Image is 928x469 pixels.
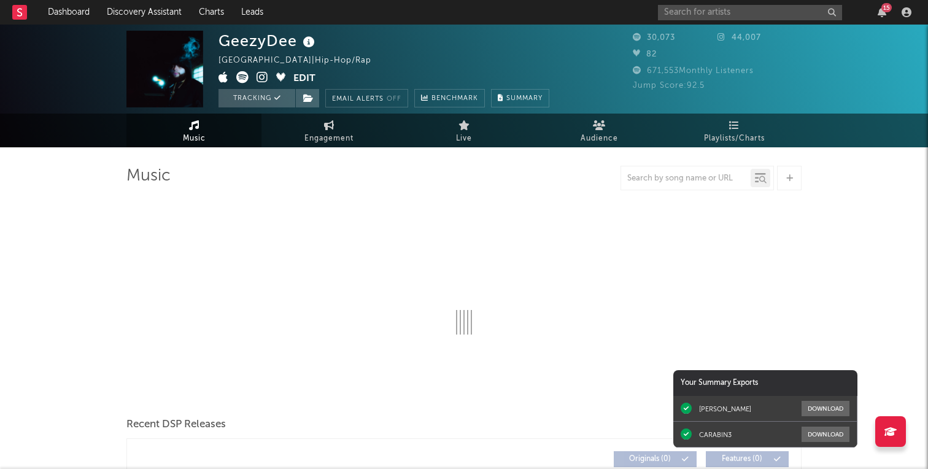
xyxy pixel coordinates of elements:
[325,89,408,107] button: Email AlertsOff
[633,67,754,75] span: 671,553 Monthly Listeners
[126,114,261,147] a: Music
[506,95,543,102] span: Summary
[699,405,751,413] div: [PERSON_NAME]
[218,31,318,51] div: GeezyDee
[704,131,765,146] span: Playlists/Charts
[714,455,770,463] span: Features ( 0 )
[293,71,315,87] button: Edit
[717,34,761,42] span: 44,007
[396,114,532,147] a: Live
[633,50,657,58] span: 82
[802,401,849,416] button: Download
[706,451,789,467] button: Features(0)
[261,114,396,147] a: Engagement
[414,89,485,107] a: Benchmark
[881,3,892,12] div: 15
[802,427,849,442] button: Download
[581,131,618,146] span: Audience
[387,96,401,103] em: Off
[614,451,697,467] button: Originals(0)
[699,430,732,439] div: CARABIN3
[621,174,751,184] input: Search by song name or URL
[878,7,886,17] button: 15
[622,455,678,463] span: Originals ( 0 )
[218,89,295,107] button: Tracking
[126,417,226,432] span: Recent DSP Releases
[633,82,705,90] span: Jump Score: 92.5
[658,5,842,20] input: Search for artists
[633,34,675,42] span: 30,073
[304,131,354,146] span: Engagement
[456,131,472,146] span: Live
[183,131,206,146] span: Music
[667,114,802,147] a: Playlists/Charts
[431,91,478,106] span: Benchmark
[218,53,385,68] div: [GEOGRAPHIC_DATA] | Hip-Hop/Rap
[532,114,667,147] a: Audience
[673,370,857,396] div: Your Summary Exports
[491,89,549,107] button: Summary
